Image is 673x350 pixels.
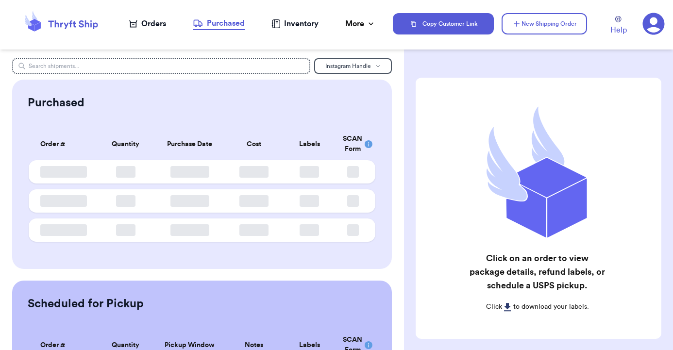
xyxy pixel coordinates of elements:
p: Click to download your labels. [469,302,606,312]
span: Instagram Handle [325,63,371,69]
div: More [345,18,376,30]
a: Orders [129,18,166,30]
h2: Purchased [28,95,84,111]
th: Cost [226,128,282,160]
button: Instagram Handle [314,58,392,74]
h2: Click on an order to view package details, refund labels, or schedule a USPS pickup. [469,251,606,292]
span: Help [610,24,627,36]
div: SCAN Form [343,134,364,154]
button: New Shipping Order [502,13,587,34]
a: Help [610,16,627,36]
div: Purchased [193,17,245,29]
th: Labels [282,128,337,160]
th: Quantity [98,128,153,160]
th: Purchase Date [153,128,226,160]
a: Inventory [271,18,319,30]
a: Purchased [193,17,245,30]
h2: Scheduled for Pickup [28,296,144,312]
input: Search shipments... [12,58,310,74]
th: Order # [29,128,98,160]
button: Copy Customer Link [393,13,494,34]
